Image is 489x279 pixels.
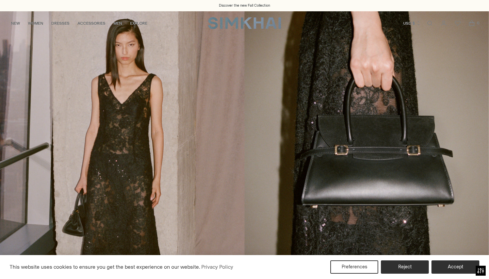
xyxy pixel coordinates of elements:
a: Open cart modal [465,17,478,30]
a: Open search modal [423,17,436,30]
button: USD $ [403,16,421,31]
a: NEW [11,16,20,31]
a: WOMEN [28,16,43,31]
button: Accept [431,260,479,274]
a: SIMKHAI [208,17,281,30]
button: Preferences [330,260,378,274]
span: This website uses cookies to ensure you get the best experience on our website. [10,264,200,270]
span: 0 [475,20,481,26]
a: ACCESSORIES [78,16,105,31]
a: DRESSES [51,16,70,31]
button: Reject [381,260,429,274]
a: Go to the account page [437,17,450,30]
a: MEN [113,16,122,31]
a: Privacy Policy (opens in a new tab) [200,262,234,272]
a: Discover the new Fall Collection [219,3,270,8]
a: Wishlist [451,17,464,30]
a: EXPLORE [130,16,147,31]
